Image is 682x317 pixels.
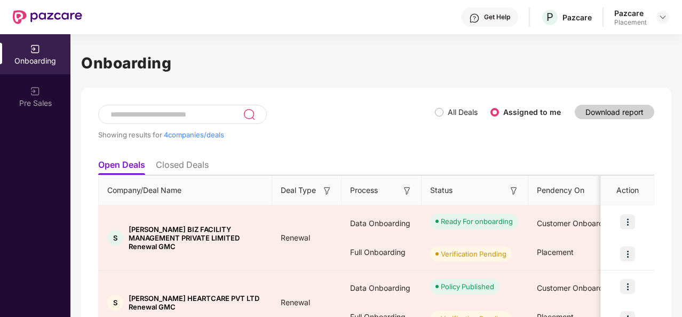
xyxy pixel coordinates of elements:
img: svg+xml;base64,PHN2ZyB3aWR0aD0iMTYiIGhlaWdodD0iMTYiIHZpZXdCb3g9IjAgMCAxNiAxNiIgZmlsbD0ibm9uZSIgeG... [322,185,332,196]
span: Customer Onboarding [537,283,614,292]
div: Get Help [484,13,510,21]
img: svg+xml;base64,PHN2ZyBpZD0iRHJvcGRvd24tMzJ4MzIiIHhtbG5zPSJodHRwOi8vd3d3LnczLm9yZy8yMDAwL3N2ZyIgd2... [659,13,667,21]
span: Pendency On [537,184,584,196]
img: svg+xml;base64,PHN2ZyB3aWR0aD0iMjQiIGhlaWdodD0iMjUiIHZpZXdCb3g9IjAgMCAyNCAyNSIgZmlsbD0ibm9uZSIgeG... [243,108,255,121]
span: Placement [537,248,574,257]
div: S [107,230,123,246]
th: Company/Deal Name [99,176,272,205]
div: Ready For onboarding [441,216,513,227]
div: Full Onboarding [342,238,422,267]
li: Closed Deals [156,159,209,175]
span: [PERSON_NAME] HEARTCARE PVT LTD Renewal GMC [129,294,264,311]
img: svg+xml;base64,PHN2ZyB3aWR0aD0iMjAiIGhlaWdodD0iMjAiIHZpZXdCb3g9IjAgMCAyMCAyMCIgZmlsbD0ibm9uZSIgeG... [30,44,41,55]
h1: Onboarding [81,51,671,75]
span: Renewal [272,298,319,307]
div: S [107,295,123,311]
img: icon [620,279,635,294]
li: Open Deals [98,159,145,175]
img: icon [620,246,635,261]
span: Deal Type [281,184,316,196]
span: 4 companies/deals [164,130,224,139]
span: Customer Onboarding [537,219,614,228]
button: Download report [575,105,654,119]
span: Process [350,184,378,196]
div: Showing results for [98,130,435,139]
div: Policy Published [441,281,494,292]
label: All Deals [448,107,478,117]
span: [PERSON_NAME] BIZ FACILITY MANAGEMENT PRIVATE LIMITED Renewal GMC [129,225,264,251]
img: New Pazcare Logo [13,10,82,24]
img: svg+xml;base64,PHN2ZyB3aWR0aD0iMTYiIGhlaWdodD0iMTYiIHZpZXdCb3g9IjAgMCAxNiAxNiIgZmlsbD0ibm9uZSIgeG... [509,185,519,196]
span: Renewal [272,233,319,242]
th: Action [601,176,654,205]
img: svg+xml;base64,PHN2ZyB3aWR0aD0iMjAiIGhlaWdodD0iMjAiIHZpZXdCb3g9IjAgMCAyMCAyMCIgZmlsbD0ibm9uZSIgeG... [30,86,41,97]
div: Pazcare [562,12,592,22]
div: Placement [614,18,647,27]
div: Data Onboarding [342,274,422,303]
span: P [546,11,553,24]
span: Status [430,184,453,196]
img: icon [620,214,635,229]
label: Assigned to me [503,107,561,117]
div: Pazcare [614,8,647,18]
img: svg+xml;base64,PHN2ZyB3aWR0aD0iMTYiIGhlaWdodD0iMTYiIHZpZXdCb3g9IjAgMCAxNiAxNiIgZmlsbD0ibm9uZSIgeG... [402,185,413,196]
div: Data Onboarding [342,209,422,238]
img: svg+xml;base64,PHN2ZyBpZD0iSGVscC0zMngzMiIgeG1sbnM9Imh0dHA6Ly93d3cudzMub3JnLzIwMDAvc3ZnIiB3aWR0aD... [469,13,480,24]
div: Verification Pending [441,249,506,259]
